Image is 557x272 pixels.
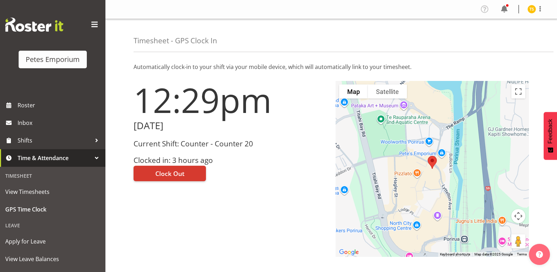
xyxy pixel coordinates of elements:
a: View Leave Balances [2,250,104,268]
a: Terms (opens in new tab) [517,252,527,256]
span: Time & Attendance [18,153,91,163]
span: Apply for Leave [5,236,100,247]
h1: 12:29pm [134,81,327,119]
span: Clock Out [155,169,184,178]
button: Show street map [339,84,368,99]
button: Feedback - Show survey [544,112,557,160]
button: Keyboard shortcuts [440,252,470,257]
button: Toggle fullscreen view [511,84,525,99]
button: Drag Pegman onto the map to open Street View [511,234,525,248]
button: Clock Out [134,166,206,181]
span: Feedback [547,119,553,144]
h2: [DATE] [134,120,327,131]
a: Open this area in Google Maps (opens a new window) [337,248,361,257]
span: Inbox [18,118,102,128]
span: View Leave Balances [5,254,100,264]
span: Shifts [18,135,91,146]
h4: Timesheet - GPS Clock In [134,37,217,45]
img: tamara-straker11292.jpg [527,5,536,13]
button: Map camera controls [511,209,525,223]
span: Map data ©2025 Google [474,252,513,256]
img: help-xxl-2.png [536,251,543,258]
span: View Timesheets [5,186,100,197]
button: Show satellite imagery [368,84,407,99]
img: Google [337,248,361,257]
div: Petes Emporium [26,54,80,65]
span: GPS Time Clock [5,204,100,215]
a: View Timesheets [2,183,104,201]
span: Roster [18,100,102,110]
h3: Current Shift: Counter - Counter 20 [134,140,327,148]
img: Rosterit website logo [5,18,63,32]
div: Leave [2,218,104,233]
p: Automatically clock-in to your shift via your mobile device, which will automatically link to you... [134,63,529,71]
h3: Clocked in: 3 hours ago [134,156,327,164]
div: Timesheet [2,169,104,183]
a: GPS Time Clock [2,201,104,218]
a: Apply for Leave [2,233,104,250]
